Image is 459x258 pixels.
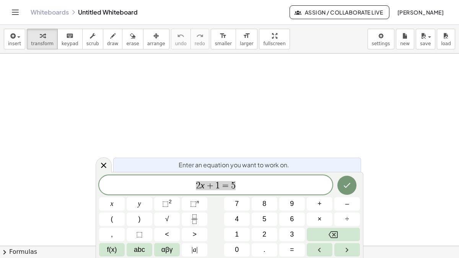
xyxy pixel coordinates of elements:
button: 6 [279,212,305,226]
span: insert [8,41,21,46]
button: . [252,243,277,256]
sup: 2 [169,199,172,204]
span: new [400,41,410,46]
button: Absolute value [182,243,207,256]
button: 7 [224,197,250,211]
span: load [441,41,451,46]
span: 5 [231,181,236,190]
button: Minus [334,197,360,211]
span: 3 [290,229,294,240]
span: erase [126,41,139,46]
button: Toggle navigation [9,6,21,18]
span: Assign / Collaborate Live [296,9,383,16]
button: Functions [99,243,125,256]
button: keyboardkeypad [57,29,83,49]
span: [PERSON_NAME] [397,9,444,16]
span: | [192,246,193,253]
span: √ [165,214,169,224]
button: Alphabet [127,243,152,256]
span: 5 [262,214,266,224]
i: keyboard [66,31,73,41]
button: Times [307,212,332,226]
span: Enter an equation you want to work on. [179,160,289,170]
span: 2 [196,181,200,190]
button: undoundo [171,29,191,49]
button: format_sizelarger [236,29,257,49]
span: x [111,199,114,209]
sup: n [197,199,199,204]
a: Whiteboards [31,8,69,16]
span: 1 [215,181,220,190]
span: > [192,229,197,240]
button: save [416,29,435,49]
span: 6 [290,214,294,224]
i: undo [177,31,184,41]
span: a [192,245,198,255]
button: Fraction [182,212,207,226]
button: , [99,228,125,241]
span: ⬚ [162,200,169,207]
span: 0 [235,245,239,255]
button: 1 [224,228,250,241]
button: format_sizesmaller [211,29,236,49]
button: 5 [252,212,277,226]
span: + [317,199,322,209]
i: redo [196,31,203,41]
span: save [420,41,431,46]
span: 2 [262,229,266,240]
span: fullscreen [263,41,285,46]
span: | [196,246,198,253]
span: – [345,199,349,209]
button: Squared [154,197,180,211]
button: Greek alphabet [154,243,180,256]
i: format_size [220,31,227,41]
span: = [220,181,231,190]
button: y [127,197,152,211]
button: draw [103,29,123,49]
span: arrange [147,41,165,46]
button: 0 [224,243,250,256]
button: ( [99,212,125,226]
button: Assign / Collaborate Live [290,5,389,19]
button: 2 [252,228,277,241]
button: Placeholder [127,228,152,241]
button: ) [127,212,152,226]
button: Greater than [182,228,207,241]
button: 4 [224,212,250,226]
span: 4 [235,214,239,224]
span: , [111,229,113,240]
button: Done [337,176,356,195]
button: Less than [154,228,180,241]
button: Right arrow [334,243,360,256]
span: larger [240,41,253,46]
button: scrub [82,29,103,49]
span: f(x) [107,245,117,255]
span: ) [138,214,141,224]
span: × [317,214,322,224]
button: redoredo [190,29,209,49]
button: transform [27,29,58,49]
button: insert [4,29,25,49]
span: ( [111,214,113,224]
i: format_size [243,31,250,41]
button: [PERSON_NAME] [391,5,450,19]
button: 3 [279,228,305,241]
button: Square root [154,212,180,226]
span: = [290,245,294,255]
span: draw [107,41,119,46]
button: Superscript [182,197,207,211]
span: abc [134,245,145,255]
button: arrange [143,29,169,49]
button: settings [368,29,394,49]
span: settings [372,41,390,46]
button: 8 [252,197,277,211]
button: erase [122,29,143,49]
span: 8 [262,199,266,209]
span: 7 [235,199,239,209]
var: x [200,180,205,190]
span: transform [31,41,54,46]
button: new [396,29,414,49]
span: scrub [86,41,99,46]
button: 9 [279,197,305,211]
span: + [205,181,216,190]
